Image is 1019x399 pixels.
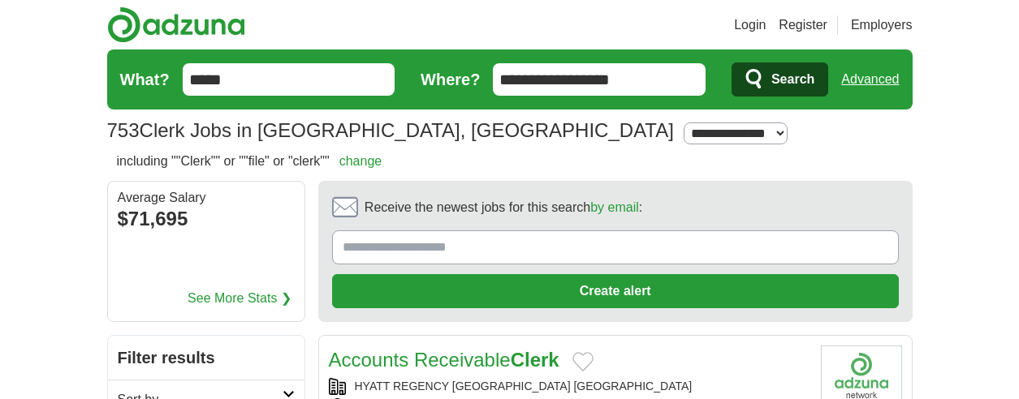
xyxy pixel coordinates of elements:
[118,204,295,234] div: $71,695
[329,349,559,371] a: Accounts ReceivableClerk
[188,289,291,308] a: See More Stats ❯
[732,62,828,97] button: Search
[572,352,594,371] button: Add to favorite jobs
[107,119,674,141] h1: Clerk Jobs in [GEOGRAPHIC_DATA], [GEOGRAPHIC_DATA]
[779,15,827,35] a: Register
[332,274,899,308] button: Create alert
[120,67,170,92] label: What?
[329,378,808,395] div: HYATT REGENCY [GEOGRAPHIC_DATA] [GEOGRAPHIC_DATA]
[841,63,899,96] a: Advanced
[107,116,140,145] span: 753
[851,15,913,35] a: Employers
[339,154,382,168] a: change
[734,15,766,35] a: Login
[771,63,814,96] span: Search
[365,198,642,217] span: Receive the newest jobs for this search :
[117,152,382,171] h2: including ""Clerk"" or ""file" or "clerk""
[511,349,559,371] strong: Clerk
[590,200,639,214] a: by email
[108,336,304,380] h2: Filter results
[421,67,480,92] label: Where?
[107,6,245,43] img: Adzuna logo
[118,191,295,204] div: Average Salary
